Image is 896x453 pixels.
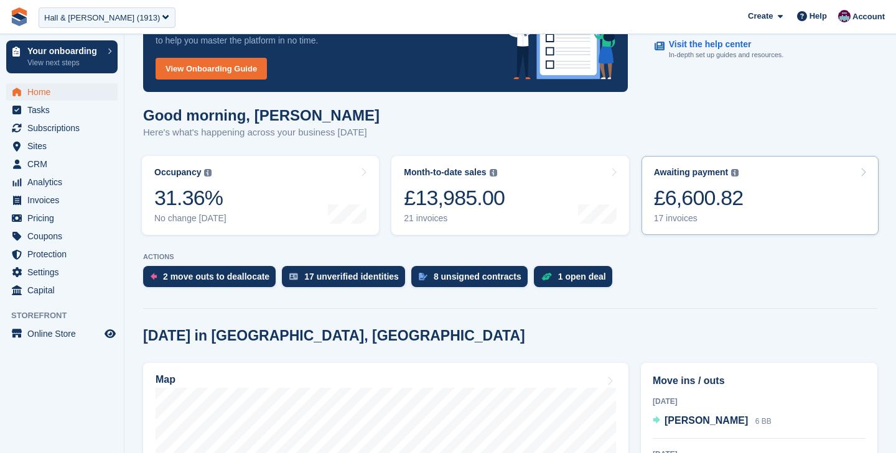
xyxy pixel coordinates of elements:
a: menu [6,227,118,245]
span: Coupons [27,227,102,245]
img: verify_identity-adf6edd0f0f0b5bbfe63781bf79b02c33cf7c696d77639b501bdc392416b5a36.svg [289,273,298,280]
a: Your onboarding View next steps [6,40,118,73]
div: 1 open deal [558,272,606,281]
img: deal-1b604bf984904fb50ccaf53a9ad4b4a5d6e5aea283cecdc64d6e3604feb123c2.svg [541,272,552,281]
a: 1 open deal [534,266,618,293]
span: CRM [27,155,102,173]
div: 8 unsigned contracts [434,272,521,281]
div: Month-to-date sales [404,167,486,178]
span: Settings [27,263,102,281]
a: Awaiting payment £6,600.82 17 invoices [642,156,879,235]
span: Subscriptions [27,119,102,137]
span: Pricing [27,209,102,227]
a: menu [6,209,118,227]
p: View next steps [27,57,101,68]
img: contract_signature_icon-13c848040528278c33f63329250d36e43548de30e8caae1d1a13099fd9432cc5.svg [419,273,427,280]
a: menu [6,281,118,299]
a: menu [6,101,118,119]
div: Awaiting payment [654,167,729,178]
img: Brian Young [838,10,851,22]
span: Protection [27,245,102,263]
div: Occupancy [154,167,201,178]
span: Capital [27,281,102,299]
a: menu [6,155,118,173]
h2: Map [156,374,175,385]
a: Month-to-date sales £13,985.00 21 invoices [391,156,628,235]
a: 17 unverified identities [282,266,411,293]
span: Help [810,10,827,22]
span: Tasks [27,101,102,119]
span: Analytics [27,173,102,191]
p: Here's what's happening across your business [DATE] [143,126,380,140]
a: menu [6,191,118,209]
span: Account [852,11,885,23]
a: Occupancy 31.36% No change [DATE] [142,156,379,235]
a: menu [6,325,118,342]
div: No change [DATE] [154,213,226,224]
div: 2 move outs to deallocate [163,272,269,281]
span: Invoices [27,191,102,209]
a: menu [6,119,118,137]
p: In-depth set up guides and resources. [669,50,784,60]
span: Storefront [11,309,124,322]
a: 8 unsigned contracts [411,266,534,293]
a: menu [6,245,118,263]
img: icon-info-grey-7440780725fd019a000dd9b08b2336e03edf1995a4989e88bcd33f0948082b44.svg [731,169,739,176]
img: stora-icon-8386f47178a22dfd0bd8f6a31ec36ba5ce8667c1dd55bd0f319d3a0aa187defe.svg [10,7,29,26]
div: £13,985.00 [404,185,505,211]
img: icon-info-grey-7440780725fd019a000dd9b08b2336e03edf1995a4989e88bcd33f0948082b44.svg [490,169,497,176]
h2: Move ins / outs [653,373,866,388]
div: £6,600.82 [654,185,744,211]
span: Home [27,83,102,101]
div: Hall & [PERSON_NAME] (1913) [44,12,160,24]
span: Online Store [27,325,102,342]
a: View Onboarding Guide [156,58,267,80]
a: [PERSON_NAME] 6 BB [653,413,772,429]
a: menu [6,173,118,191]
h1: Good morning, [PERSON_NAME] [143,107,380,124]
a: Visit the help center In-depth set up guides and resources. [655,33,866,66]
a: menu [6,263,118,281]
div: 21 invoices [404,213,505,224]
img: icon-info-grey-7440780725fd019a000dd9b08b2336e03edf1995a4989e88bcd33f0948082b44.svg [204,169,212,176]
div: 17 unverified identities [304,272,399,281]
a: 2 move outs to deallocate [143,266,282,293]
p: ACTIONS [143,253,877,261]
h2: [DATE] in [GEOGRAPHIC_DATA], [GEOGRAPHIC_DATA] [143,327,525,344]
div: [DATE] [653,396,866,407]
span: Sites [27,137,102,155]
a: Preview store [103,326,118,341]
p: Your onboarding [27,47,101,55]
a: menu [6,83,118,101]
span: [PERSON_NAME] [665,415,748,426]
span: Create [748,10,773,22]
span: 6 BB [755,417,772,426]
div: 31.36% [154,185,226,211]
p: Visit the help center [669,39,774,50]
div: 17 invoices [654,213,744,224]
img: move_outs_to_deallocate_icon-f764333ba52eb49d3ac5e1228854f67142a1ed5810a6f6cc68b1a99e826820c5.svg [151,273,157,280]
a: menu [6,137,118,155]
